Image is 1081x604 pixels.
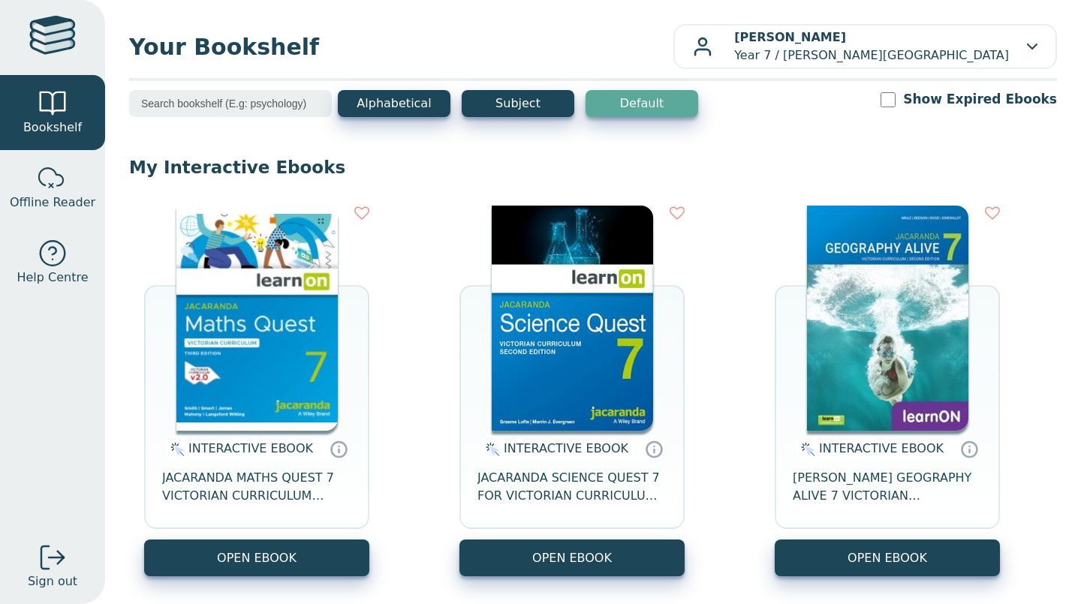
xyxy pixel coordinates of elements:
[673,24,1057,69] button: [PERSON_NAME]Year 7 / [PERSON_NAME][GEOGRAPHIC_DATA]
[129,156,1057,179] p: My Interactive Ebooks
[504,441,628,455] span: INTERACTIVE EBOOK
[176,206,338,431] img: b87b3e28-4171-4aeb-a345-7fa4fe4e6e25.jpg
[10,194,95,212] span: Offline Reader
[129,90,332,117] input: Search bookshelf (E.g: psychology)
[819,441,944,455] span: INTERACTIVE EBOOK
[162,469,351,505] span: JACARANDA MATHS QUEST 7 VICTORIAN CURRICULUM LEARNON EBOOK 3E
[144,539,369,576] button: OPEN EBOOK
[17,269,88,287] span: Help Centre
[129,30,673,64] span: Your Bookshelf
[188,441,313,455] span: INTERACTIVE EBOOK
[807,206,968,431] img: cc9fd0c4-7e91-e911-a97e-0272d098c78b.jpg
[903,90,1057,109] label: Show Expired Ebooks
[775,539,1000,576] button: OPEN EBOOK
[166,440,185,458] img: interactive.svg
[23,119,82,137] span: Bookshelf
[586,90,698,117] button: Default
[793,469,982,505] span: [PERSON_NAME] GEOGRAPHY ALIVE 7 VICTORIAN CURRICULUM LEARNON EBOOK 2E
[734,29,1009,65] p: Year 7 / [PERSON_NAME][GEOGRAPHIC_DATA]
[734,30,846,44] b: [PERSON_NAME]
[28,572,77,590] span: Sign out
[481,440,500,458] img: interactive.svg
[492,206,653,431] img: 329c5ec2-5188-ea11-a992-0272d098c78b.jpg
[459,539,685,576] button: OPEN EBOOK
[330,440,348,458] a: Interactive eBooks are accessed online via the publisher’s portal. They contain interactive resou...
[645,440,663,458] a: Interactive eBooks are accessed online via the publisher’s portal. They contain interactive resou...
[477,469,667,505] span: JACARANDA SCIENCE QUEST 7 FOR VICTORIAN CURRICULUM LEARNON 2E EBOOK
[796,440,815,458] img: interactive.svg
[960,440,978,458] a: Interactive eBooks are accessed online via the publisher’s portal. They contain interactive resou...
[462,90,574,117] button: Subject
[338,90,450,117] button: Alphabetical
